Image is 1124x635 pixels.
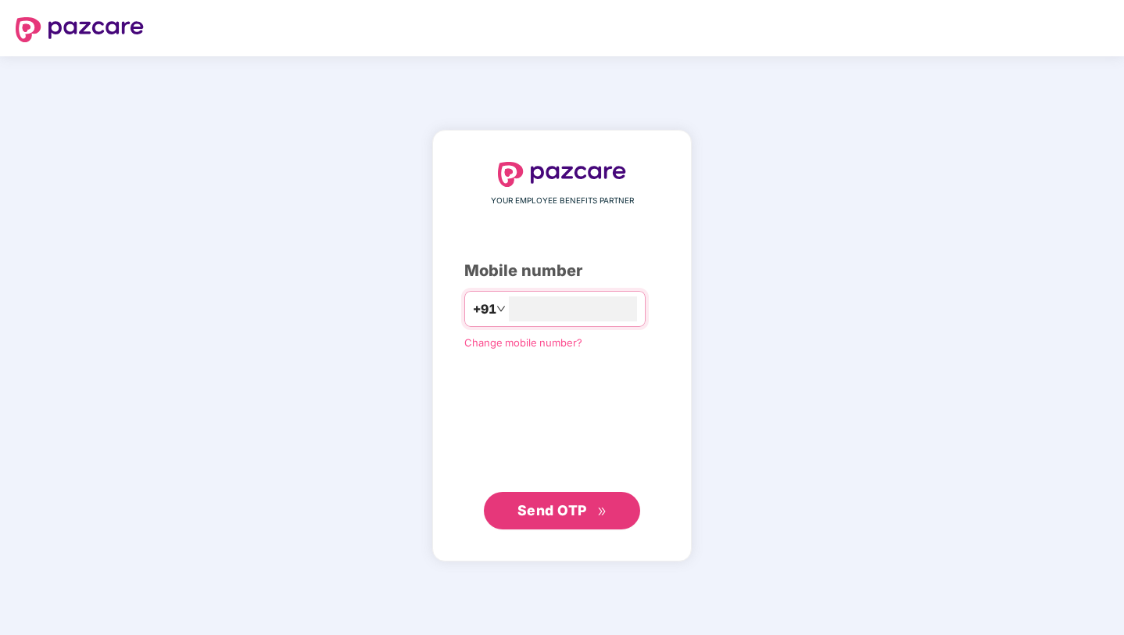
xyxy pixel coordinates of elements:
[484,492,640,529] button: Send OTPdouble-right
[473,300,496,319] span: +91
[498,162,626,187] img: logo
[491,195,634,207] span: YOUR EMPLOYEE BENEFITS PARTNER
[597,507,607,517] span: double-right
[464,259,660,283] div: Mobile number
[464,336,582,349] a: Change mobile number?
[16,17,144,42] img: logo
[517,502,587,518] span: Send OTP
[496,304,506,314] span: down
